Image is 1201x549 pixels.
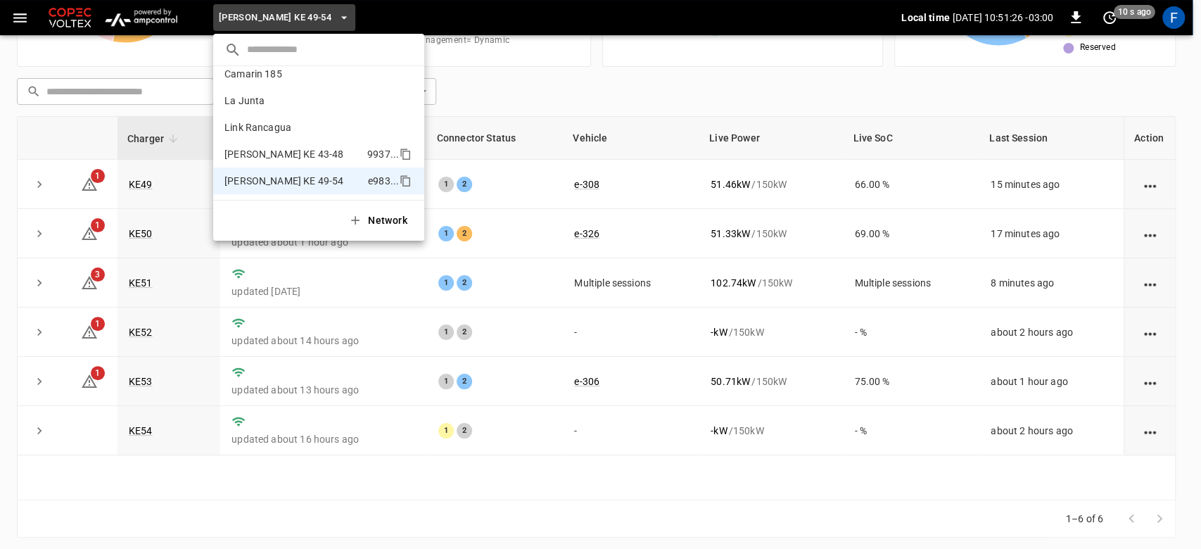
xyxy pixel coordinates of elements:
[398,172,414,189] div: copy
[224,174,362,188] p: [PERSON_NAME] KE 49-54
[340,206,419,235] button: Network
[224,67,362,81] p: Camarin 185
[224,120,364,134] p: Link Rancagua
[224,94,364,108] p: La Junta
[398,146,414,163] div: copy
[224,147,362,161] p: [PERSON_NAME] KE 43-48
